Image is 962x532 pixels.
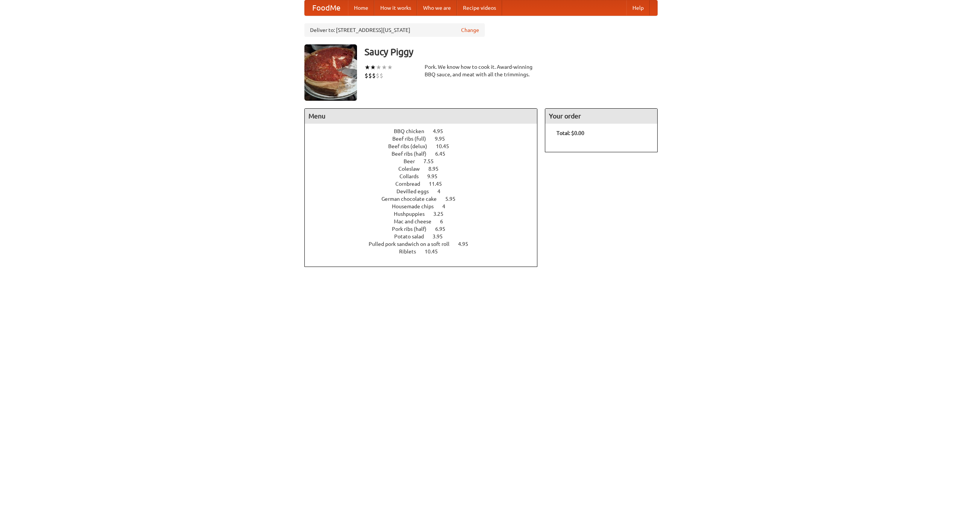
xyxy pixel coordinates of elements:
a: Hushpuppies 3.25 [394,211,457,217]
span: Beef ribs (full) [392,136,434,142]
span: Devilled eggs [396,188,436,194]
li: $ [372,71,376,80]
a: Pork ribs (half) 6.95 [392,226,459,232]
div: Deliver to: [STREET_ADDRESS][US_STATE] [304,23,485,37]
a: Change [461,26,479,34]
a: Collards 9.95 [399,173,451,179]
a: Beef ribs (half) 6.45 [392,151,459,157]
span: Potato salad [394,233,431,239]
span: German chocolate cake [381,196,444,202]
a: Housemade chips 4 [392,203,459,209]
span: 5.95 [445,196,463,202]
a: Riblets 10.45 [399,249,452,255]
li: ★ [365,63,370,71]
a: Recipe videos [457,0,502,15]
span: 11.45 [429,181,449,187]
span: Riblets [399,249,424,255]
h3: Saucy Piggy [365,44,658,59]
span: 9.95 [427,173,445,179]
span: 10.45 [436,143,457,149]
li: ★ [387,63,393,71]
div: Pork. We know how to cook it. Award-winning BBQ sauce, and meat with all the trimmings. [425,63,537,78]
li: $ [365,71,368,80]
span: 6.95 [435,226,453,232]
span: Pulled pork sandwich on a soft roll [369,241,457,247]
span: Cornbread [395,181,428,187]
a: Coleslaw 8.95 [398,166,452,172]
li: ★ [370,63,376,71]
span: 6.45 [435,151,453,157]
a: Who we are [417,0,457,15]
span: 6 [440,218,451,224]
span: 4.95 [433,128,451,134]
span: Collards [399,173,426,179]
a: Beef ribs (delux) 10.45 [388,143,463,149]
span: BBQ chicken [394,128,432,134]
span: Housemade chips [392,203,441,209]
h4: Your order [545,109,657,124]
span: 7.55 [424,158,441,164]
span: Mac and cheese [394,218,439,224]
li: $ [376,71,380,80]
img: angular.jpg [304,44,357,101]
b: Total: $0.00 [557,130,584,136]
a: Beef ribs (full) 9.95 [392,136,459,142]
span: 4 [437,188,448,194]
h4: Menu [305,109,537,124]
li: ★ [381,63,387,71]
span: Pork ribs (half) [392,226,434,232]
a: German chocolate cake 5.95 [381,196,469,202]
li: ★ [376,63,381,71]
span: 8.95 [428,166,446,172]
a: Pulled pork sandwich on a soft roll 4.95 [369,241,482,247]
a: Potato salad 3.95 [394,233,457,239]
li: $ [368,71,372,80]
a: Cornbread 11.45 [395,181,456,187]
a: FoodMe [305,0,348,15]
span: Beer [404,158,422,164]
span: 3.25 [433,211,451,217]
a: Beer 7.55 [404,158,448,164]
a: Mac and cheese 6 [394,218,457,224]
a: Home [348,0,374,15]
span: Hushpuppies [394,211,432,217]
span: Beef ribs (delux) [388,143,435,149]
a: Help [626,0,650,15]
span: 10.45 [425,249,445,255]
span: 4.95 [458,241,476,247]
a: How it works [374,0,417,15]
a: Devilled eggs 4 [396,188,454,194]
span: 3.95 [433,233,450,239]
span: Coleslaw [398,166,427,172]
a: BBQ chicken 4.95 [394,128,457,134]
span: Beef ribs (half) [392,151,434,157]
span: 4 [442,203,453,209]
li: $ [380,71,383,80]
span: 9.95 [435,136,452,142]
